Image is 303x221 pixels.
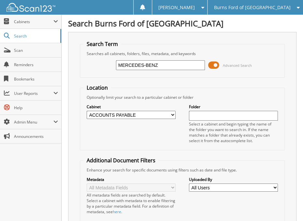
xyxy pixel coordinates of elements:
[14,62,58,67] span: Reminders
[83,51,281,56] div: Searches all cabinets, folders, files, metadata, and keywords
[223,63,252,68] span: Advanced Search
[87,104,176,110] label: Cabinet
[14,105,58,110] span: Help
[113,209,121,214] a: here
[83,95,281,100] div: Optionally limit your search to a particular cabinet or folder
[14,19,53,24] span: Cabinets
[14,91,53,96] span: User Reports
[83,167,281,173] div: Enhance your search for specific documents using filters such as date and file type.
[14,134,58,139] span: Announcements
[14,119,53,125] span: Admin Menu
[14,33,57,39] span: Search
[83,157,159,164] legend: Additional Document Filters
[87,177,176,182] label: Metadata
[189,104,278,110] label: Folder
[14,76,58,82] span: Bookmarks
[83,40,121,48] legend: Search Term
[189,177,278,182] label: Uploaded By
[189,121,278,143] div: Select a cabinet and begin typing the name of the folder you want to search in. If the name match...
[87,192,176,214] div: All metadata fields are searched by default. Select a cabinet with metadata to enable filtering b...
[68,18,296,29] h1: Search Burns Ford of [GEOGRAPHIC_DATA]
[214,6,291,9] span: Burns Ford of [GEOGRAPHIC_DATA]
[7,3,55,12] img: scan123-logo-white.svg
[83,84,111,91] legend: Location
[270,190,303,221] iframe: Chat Widget
[14,48,58,53] span: Scan
[158,6,195,9] span: [PERSON_NAME]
